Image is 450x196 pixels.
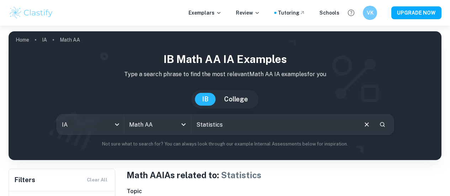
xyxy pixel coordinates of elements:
[360,118,374,131] button: Clear
[319,9,339,17] a: Schools
[191,115,357,134] input: E.g. modelling a logo, player arrangements, shape of an egg...
[195,93,216,106] button: IB
[278,9,305,17] a: Tutoring
[16,35,29,45] a: Home
[14,141,436,148] p: Not sure what to search for? You can always look through our example Internal Assessments below f...
[42,35,47,45] a: IA
[15,175,35,185] h6: Filters
[189,9,222,17] p: Exemplars
[14,70,436,79] p: Type a search phrase to find the most relevant Math AA IA examples for you
[376,118,388,131] button: Search
[57,115,124,134] div: IA
[363,6,377,20] button: VK
[366,9,374,17] h6: VK
[345,7,357,19] button: Help and Feedback
[221,170,261,180] span: Statistics
[217,93,255,106] button: College
[127,187,441,196] h6: Topic
[179,120,189,129] button: Open
[60,36,80,44] p: Math AA
[236,9,260,17] p: Review
[14,51,436,67] h1: IB Math AA IA examples
[391,6,441,19] button: UPGRADE NOW
[9,31,441,160] img: profile cover
[9,6,54,20] img: Clastify logo
[127,169,441,181] h1: Math AA IAs related to:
